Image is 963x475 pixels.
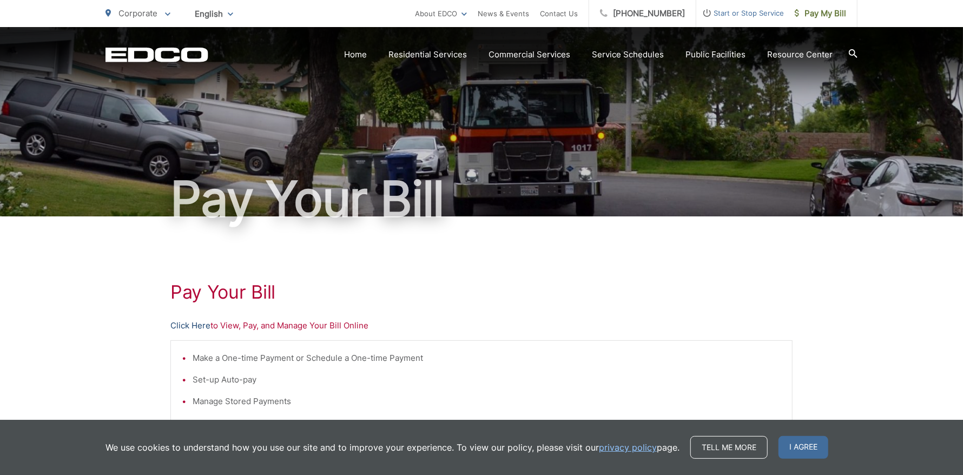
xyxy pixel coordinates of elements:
[685,48,746,61] a: Public Facilities
[187,4,241,23] span: English
[193,352,781,365] li: Make a One-time Payment or Schedule a One-time Payment
[489,48,570,61] a: Commercial Services
[105,441,680,454] p: We use cookies to understand how you use our site and to improve your experience. To view our pol...
[193,417,781,430] li: Go Paperless
[767,48,833,61] a: Resource Center
[170,319,793,332] p: to View, Pay, and Manage Your Bill Online
[118,8,157,18] span: Corporate
[170,281,793,303] h1: Pay Your Bill
[170,319,210,332] a: Click Here
[388,48,467,61] a: Residential Services
[415,7,467,20] a: About EDCO
[540,7,578,20] a: Contact Us
[599,441,657,454] a: privacy policy
[795,7,846,20] span: Pay My Bill
[344,48,367,61] a: Home
[105,47,208,62] a: EDCD logo. Return to the homepage.
[592,48,664,61] a: Service Schedules
[193,373,781,386] li: Set-up Auto-pay
[478,7,529,20] a: News & Events
[193,395,781,408] li: Manage Stored Payments
[690,436,768,459] a: Tell me more
[105,172,858,226] h1: Pay Your Bill
[779,436,828,459] span: I agree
